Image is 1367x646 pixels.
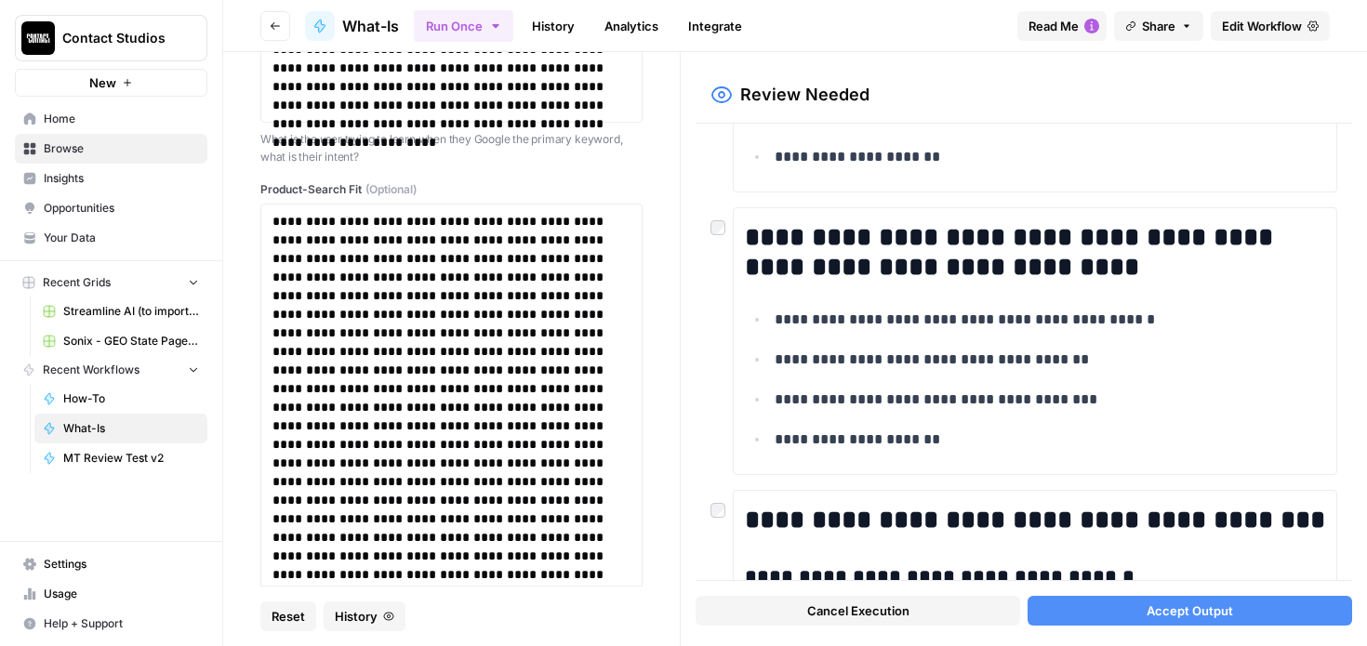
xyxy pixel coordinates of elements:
a: Streamline AI (to import) - Streamline AI Import.csv [34,297,207,326]
button: Recent Workflows [15,356,207,384]
span: New [89,73,116,92]
button: Help + Support [15,609,207,639]
a: Analytics [593,11,670,41]
button: History [324,601,405,631]
a: What-Is [305,11,399,41]
a: Insights [15,164,207,193]
span: MT Review Test v2 [63,450,199,467]
a: History [521,11,586,41]
h2: Review Needed [740,82,869,108]
span: Accept Output [1147,601,1233,620]
span: Your Data [44,230,199,246]
button: Share [1114,11,1203,41]
span: Help + Support [44,615,199,632]
a: Sonix - GEO State Pages Grid [34,326,207,356]
button: Cancel Execution [696,596,1020,626]
button: Accept Output [1028,596,1352,626]
a: Settings [15,549,207,579]
a: Home [15,104,207,134]
a: Usage [15,579,207,609]
a: Edit Workflow [1211,11,1330,41]
span: Recent Grids [43,274,111,291]
span: (Optional) [365,181,417,198]
button: Read Me [1017,11,1107,41]
button: Reset [260,601,316,631]
button: New [15,69,207,97]
span: What-Is [63,420,199,437]
a: How-To [34,384,207,414]
span: Sonix - GEO State Pages Grid [63,333,199,349]
a: MT Review Test v2 [34,443,207,473]
span: Settings [44,556,199,573]
span: History [335,607,378,626]
span: Opportunities [44,200,199,217]
label: Product-Search Fit [260,181,643,198]
a: Your Data [15,223,207,253]
span: Recent Workflows [43,362,139,378]
span: Insights [44,170,199,187]
a: Opportunities [15,193,207,223]
span: What-Is [342,15,399,37]
span: Contact Studios [62,29,175,47]
img: Contact Studios Logo [21,21,55,55]
span: Read Me [1029,17,1079,35]
button: Workspace: Contact Studios [15,15,207,61]
span: Streamline AI (to import) - Streamline AI Import.csv [63,303,199,320]
a: Browse [15,134,207,164]
button: Run Once [414,10,513,42]
span: How-To [63,390,199,407]
p: What is the user trying to learn when they Google the primary keyword, what is their intent? [260,130,643,166]
span: Share [1142,17,1175,35]
span: Reset [272,607,305,626]
span: Browse [44,140,199,157]
span: Home [44,111,199,127]
button: Recent Grids [15,269,207,297]
a: What-Is [34,414,207,443]
span: Edit Workflow [1222,17,1302,35]
a: Integrate [677,11,753,41]
span: Cancel Execution [807,601,909,620]
span: Usage [44,586,199,602]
